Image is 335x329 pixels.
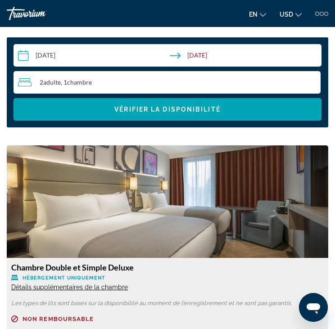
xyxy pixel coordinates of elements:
span: Vérifier la disponibilité [114,106,221,113]
span: USD [280,11,293,18]
font: , 1 [61,78,67,86]
div: Widget de recherche [14,44,321,121]
span: Hébergement uniquement [23,275,105,281]
p: Les types de lits sont basés sur la disponibilité au moment de l’enregistrement et ne sont pas ga... [11,300,324,306]
a: Travorium [7,7,74,20]
button: Voyageurs : 2 adultes, 0 enfants [14,71,321,94]
span: Non remboursable [23,316,94,322]
iframe: Bouton de lancement de la fenêtre de messagerie [299,293,328,322]
button: Date d’arrivée : 20 déc. 2025 Date de départ : 23 déc. 2025 [14,44,321,67]
button: Vérifier la disponibilité [14,98,321,121]
span: Détails supplémentaires de la chambre [11,284,128,291]
span: en [249,11,258,18]
font: 2 [40,78,43,86]
img: 1c2d474e-c112-4b58-945a-bc64adf34c9c.jpeg [7,145,328,258]
font: Chambre Double et Simple Deluxe [11,262,134,272]
button: Changer la langue [249,8,266,21]
button: Changer de devise [280,8,302,21]
span: Chambre [67,78,92,86]
span: Adulte [43,78,61,86]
